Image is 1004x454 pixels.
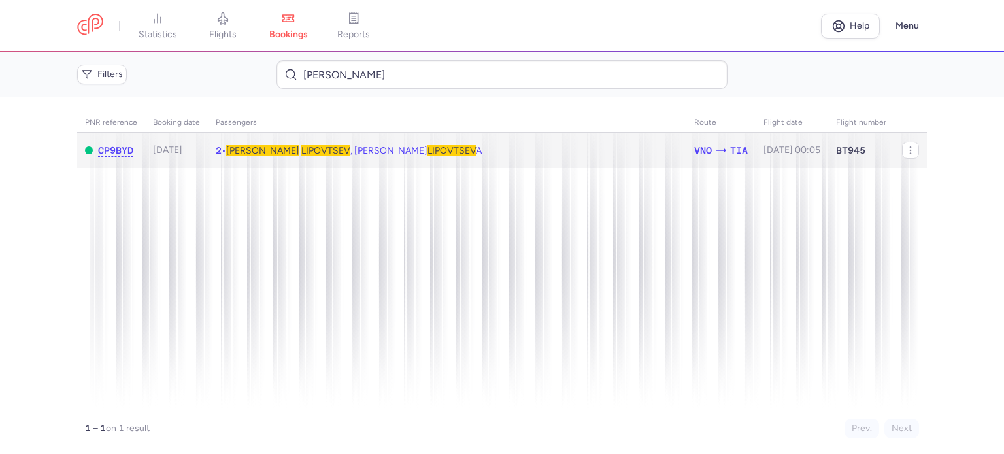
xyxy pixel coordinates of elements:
[209,29,237,41] span: flights
[85,146,93,154] span: CONFIRMED
[828,113,894,133] th: Flight number
[730,143,748,157] span: Rinas Mother Teresa, Tirana, Albania
[226,145,482,156] span: Eduard LIPOVTSEV, Irina LIPOVTSEVA
[216,145,482,156] span: •
[301,145,350,156] span: LIPOVTSEV
[97,69,123,80] span: Filters
[139,29,177,41] span: statistics
[321,12,386,41] a: reports
[85,423,106,434] strong: 1 – 1
[77,14,103,38] a: CitizenPlane red outlined logo
[269,29,308,41] span: bookings
[125,12,190,41] a: statistics
[226,145,299,156] span: [PERSON_NAME]
[190,12,256,41] a: flights
[821,14,880,39] a: Help
[888,14,927,39] button: Menu
[208,113,686,133] th: Passengers
[845,419,879,438] button: Prev.
[216,145,222,155] span: 2
[686,113,756,133] th: Route
[694,143,712,157] span: Vilnius, Vilnius, Lithuania
[836,144,865,157] span: BT945
[763,144,820,155] span: [DATE] 00:05
[153,144,182,155] span: [DATE]
[276,60,727,89] input: Search bookings (PNR, name...)
[77,65,127,84] button: Filters
[98,145,133,156] button: CP9BYD
[756,113,828,133] th: flight date
[850,21,869,31] span: Help
[77,113,145,133] th: PNR reference
[145,113,208,133] th: Booking date
[337,29,370,41] span: reports
[884,419,919,438] button: Next
[427,145,476,156] span: LIPOVTSEV
[106,423,150,434] span: on 1 result
[256,12,321,41] a: bookings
